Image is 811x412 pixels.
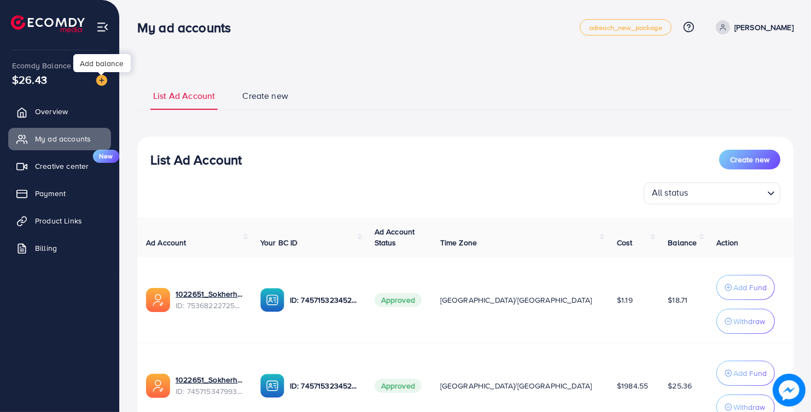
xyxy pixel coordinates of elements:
span: List Ad Account [153,90,215,102]
span: Product Links [35,215,82,226]
button: Create new [719,150,780,169]
span: Ad Account [146,237,186,248]
span: $18.71 [668,295,687,305]
p: Withdraw [733,315,765,328]
img: image [96,75,107,86]
span: $25.36 [668,380,692,391]
span: Ad Account Status [375,226,415,248]
div: Search for option [644,183,780,204]
span: My ad accounts [35,133,91,144]
a: Overview [8,101,111,122]
a: My ad accounts [8,128,111,150]
span: Billing [35,243,57,254]
span: Cost [617,237,633,248]
span: $1984.55 [617,380,648,391]
button: Withdraw [716,309,775,334]
img: ic-ads-acc.e4c84228.svg [146,374,170,398]
button: Add Fund [716,275,775,300]
h3: My ad accounts [137,20,240,36]
span: Create new [730,154,769,165]
a: 1022651_Sokherhut-2nd_1754803238440 [176,289,243,299]
a: adreach_new_package [580,19,672,36]
img: ic-ba-acc.ded83a64.svg [260,288,284,312]
span: Approved [375,293,422,307]
span: Balance [668,237,697,248]
a: 1022651_Sokherhut_Official_1736253848560 [176,374,243,385]
span: All status [650,184,691,202]
div: Add balance [73,54,131,72]
span: $26.43 [12,72,47,87]
span: Overview [35,106,68,117]
p: [PERSON_NAME] [734,21,794,34]
input: Search for option [692,185,763,202]
p: Add Fund [733,367,767,380]
span: Your BC ID [260,237,298,248]
span: Approved [375,379,422,393]
div: <span class='underline'>1022651_Sokherhut-2nd_1754803238440</span></br>7536822272536068112 [176,289,243,311]
a: [PERSON_NAME] [711,20,794,34]
h3: List Ad Account [150,152,242,168]
span: Time Zone [440,237,477,248]
span: [GEOGRAPHIC_DATA]/[GEOGRAPHIC_DATA] [440,295,592,305]
span: ID: 7536822272536068112 [176,300,243,311]
img: ic-ba-acc.ded83a64.svg [260,374,284,398]
p: ID: 7457153234529124369 [290,379,357,392]
span: New [93,150,119,163]
span: Action [716,237,738,248]
p: ID: 7457153234529124369 [290,293,357,307]
span: $1.19 [617,295,633,305]
span: Create new [242,90,288,102]
div: <span class='underline'>1022651_Sokherhut_Official_1736253848560</span></br>7457153479933689857 [176,374,243,397]
span: Ecomdy Balance [12,60,71,71]
span: [GEOGRAPHIC_DATA]/[GEOGRAPHIC_DATA] [440,380,592,391]
img: logo [11,15,85,32]
span: Creative center [35,161,89,172]
a: Product Links [8,210,111,232]
button: Add Fund [716,361,775,386]
img: image [773,374,806,407]
img: ic-ads-acc.e4c84228.svg [146,288,170,312]
span: ID: 7457153479933689857 [176,386,243,397]
span: adreach_new_package [589,24,662,31]
a: Billing [8,237,111,259]
span: Payment [35,188,66,199]
a: Creative centerNew [8,155,111,177]
img: menu [96,21,109,33]
p: Add Fund [733,281,767,294]
a: Payment [8,183,111,204]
